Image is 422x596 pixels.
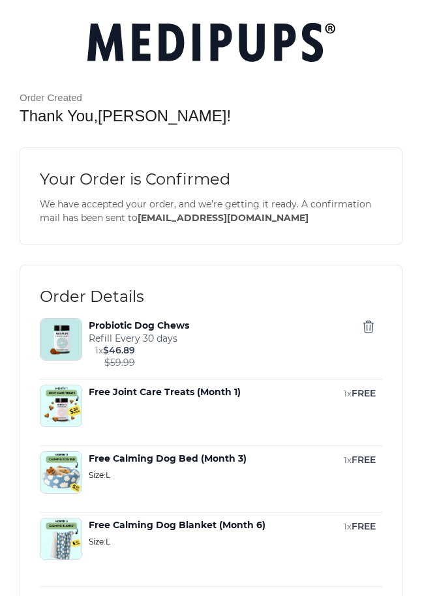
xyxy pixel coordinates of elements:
[89,320,324,332] button: Probiotic Dog Chews
[103,344,135,356] span: $ 46.89
[352,387,376,399] span: FREE
[89,519,324,531] button: Free Calming Dog Blanket (Month 6)
[344,388,352,398] span: 1 x
[89,386,324,398] button: Free Joint Care Treats (Month 1)
[89,333,177,344] span: Refill Every 30 days
[95,345,103,355] span: 1 x
[89,453,324,465] button: Free Calming Dog Bed (Month 3)
[104,357,135,368] span: $ 59.99
[20,107,231,125] span: Thank You, [PERSON_NAME] !
[40,198,382,225] span: We have accepted your order, and we’re getting it ready. A confirmation mail has been sent to
[40,452,82,493] img: Free Calming Dog Bed (Month 3)
[40,319,82,360] img: Probiotic Dog Chews
[344,454,352,465] span: 1 x
[40,385,82,426] img: Free Joint Care Treats (Month 1)
[40,518,82,559] img: Free Calming Dog Blanket (Month 6)
[40,168,382,191] span: Your Order is Confirmed
[344,521,352,531] span: 1 x
[138,212,309,224] span: [EMAIL_ADDRESS][DOMAIN_NAME]
[20,91,402,104] span: Order Created
[40,285,382,308] span: Order Details
[89,535,376,548] span: Size: L
[89,468,376,482] span: Size: L
[352,454,376,466] span: FREE
[352,520,376,532] span: FREE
